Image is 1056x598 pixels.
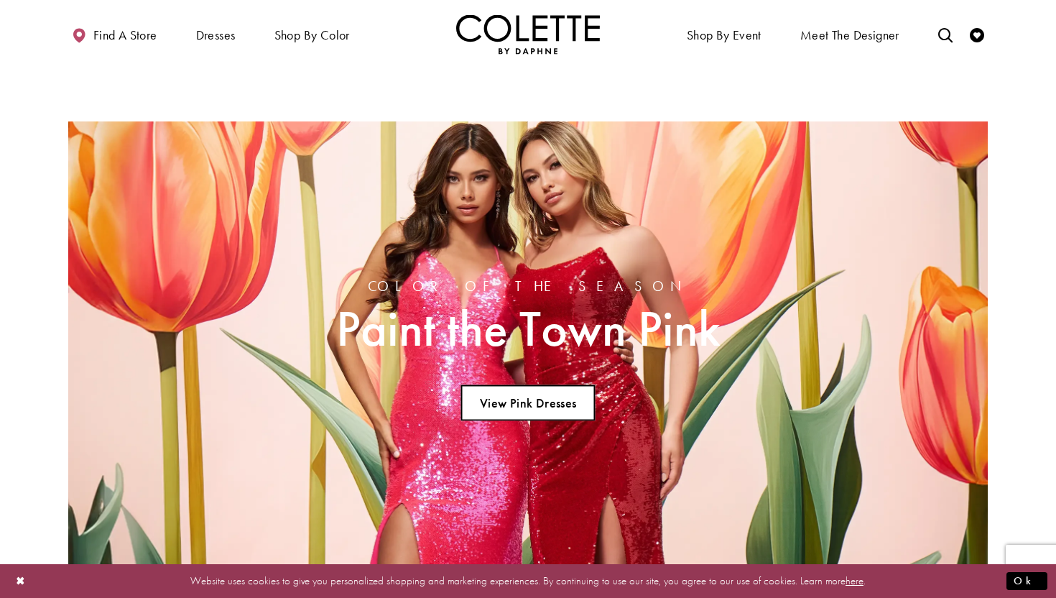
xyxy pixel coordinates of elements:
[9,569,33,594] button: Close Dialog
[274,28,350,42] span: Shop by color
[687,28,761,42] span: Shop By Event
[800,28,899,42] span: Meet the designer
[456,14,600,54] img: Colette by Daphne
[196,28,236,42] span: Dresses
[93,28,157,42] span: Find a store
[336,301,721,356] span: Paint the Town Pink
[846,574,863,588] a: here
[456,14,600,54] a: Visit Home Page
[271,14,353,54] span: Shop by color
[193,14,239,54] span: Dresses
[103,571,953,591] p: Website uses cookies to give you personalized shopping and marketing experiences. By continuing t...
[336,278,721,294] span: Color of the Season
[797,14,903,54] a: Meet the designer
[460,385,595,421] a: View Pink Dresses
[1006,572,1047,590] button: Submit Dialog
[935,14,956,54] a: Toggle search
[68,121,988,578] a: colette by daphne models wearing spring 2025 dresses Related Link
[683,14,765,54] span: Shop By Event
[68,14,160,54] a: Find a store
[966,14,988,54] a: Check Wishlist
